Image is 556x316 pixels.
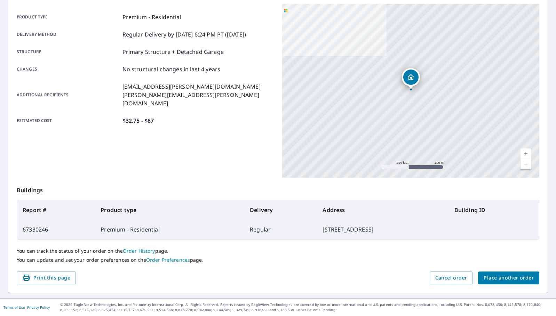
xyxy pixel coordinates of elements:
p: Regular Delivery by [DATE] 6:24 PM PT ([DATE]) [122,30,246,39]
p: You can track the status of your order on the page. [17,248,539,254]
span: Print this page [22,274,70,282]
p: Delivery method [17,30,120,39]
p: Buildings [17,178,539,200]
span: Place another order [484,274,534,282]
div: Dropped pin, building 1, Residential property, 216 Valley View Dr N Colleyville, TX 76034 [402,68,420,90]
a: Current Level 17, Zoom In [521,148,531,159]
a: Order Preferences [146,257,190,263]
button: Print this page [17,272,76,284]
p: No structural changes in last 4 years [122,65,221,73]
td: 67330246 [17,220,95,239]
p: Estimated cost [17,116,120,125]
th: Address [317,200,448,220]
th: Building ID [449,200,539,220]
p: [PERSON_NAME][EMAIL_ADDRESS][PERSON_NAME][DOMAIN_NAME] [122,91,274,107]
p: Premium - Residential [122,13,181,21]
span: Cancel order [435,274,467,282]
th: Product type [95,200,244,220]
a: Current Level 17, Zoom Out [521,159,531,169]
td: Premium - Residential [95,220,244,239]
td: [STREET_ADDRESS] [317,220,448,239]
p: $32.75 - $87 [122,116,154,125]
p: Structure [17,48,120,56]
a: Terms of Use [3,305,25,310]
button: Place another order [478,272,539,284]
th: Delivery [244,200,317,220]
p: Additional recipients [17,82,120,107]
th: Report # [17,200,95,220]
p: You can update and set your order preferences on the page. [17,257,539,263]
p: © 2025 Eagle View Technologies, Inc. and Pictometry International Corp. All Rights Reserved. Repo... [60,302,553,313]
p: [EMAIL_ADDRESS][PERSON_NAME][DOMAIN_NAME] [122,82,274,91]
p: Changes [17,65,120,73]
td: Regular [244,220,317,239]
p: Product type [17,13,120,21]
button: Cancel order [430,272,473,284]
a: Privacy Policy [27,305,50,310]
a: Order History [123,248,155,254]
p: Primary Structure + Detached Garage [122,48,224,56]
p: | [3,305,50,309]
